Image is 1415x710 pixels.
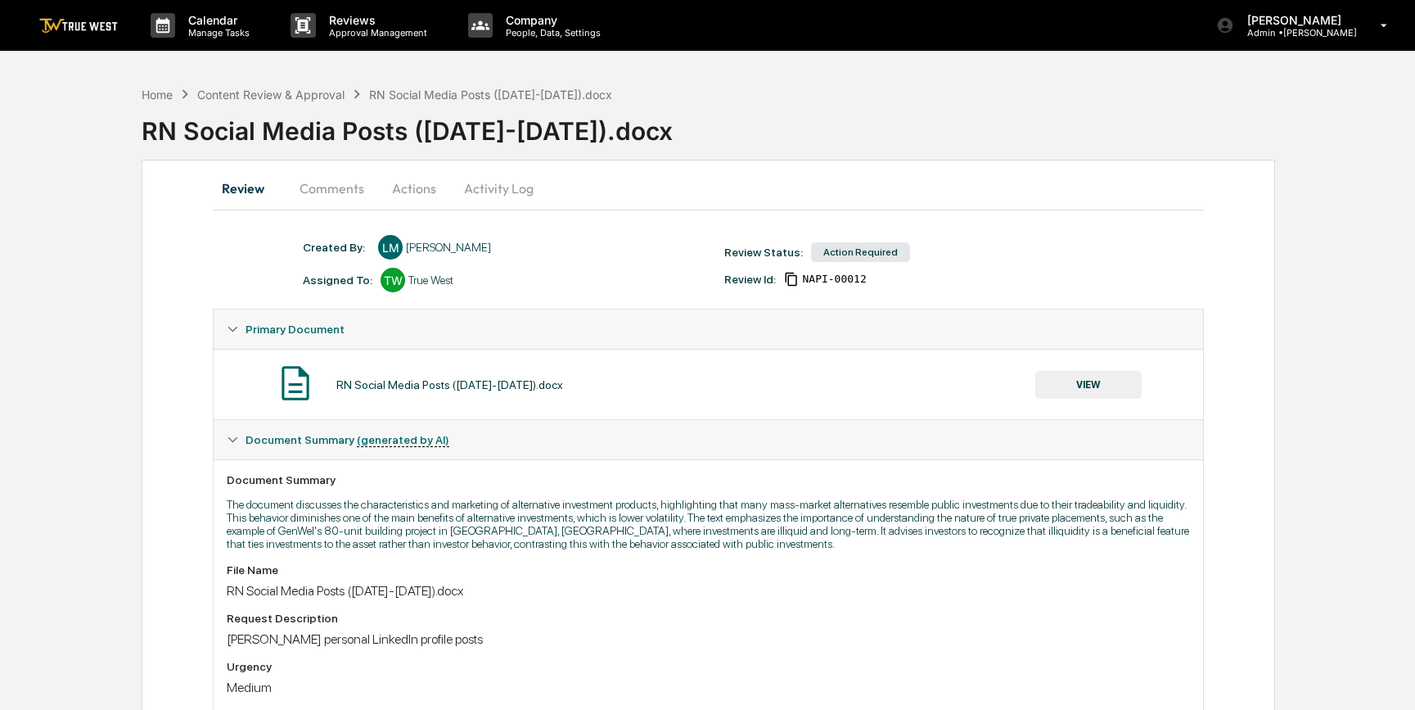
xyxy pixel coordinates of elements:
[213,169,286,208] button: Review
[175,27,258,38] p: Manage Tasks
[214,420,1202,459] div: Document Summary (generated by AI)
[246,323,345,336] span: Primary Document
[1234,13,1357,27] p: [PERSON_NAME]
[303,241,370,254] div: Created By: ‎ ‎
[227,498,1189,550] p: The document discusses the characteristics and marketing of alternative investment products, high...
[724,273,776,286] div: Review Id:
[142,88,173,102] div: Home
[175,13,258,27] p: Calendar
[142,103,1415,146] div: RN Social Media Posts ([DATE]-[DATE]).docx
[1035,371,1142,399] button: VIEW
[408,274,453,287] div: True West
[227,473,1189,486] div: Document Summary
[197,88,345,102] div: Content Review & Approval
[227,583,1189,599] div: RN Social Media Posts ([DATE]-[DATE]).docx
[1234,27,1357,38] p: Admin • [PERSON_NAME]
[724,246,803,259] div: Review Status:
[369,88,612,102] div: RN Social Media Posts ([DATE]-[DATE]).docx
[336,378,563,391] div: RN Social Media Posts ([DATE]-[DATE]).docx
[316,13,435,27] p: Reviews
[227,612,1189,625] div: Request Description
[303,274,372,287] div: Assigned To:
[286,169,377,208] button: Comments
[406,241,491,254] div: [PERSON_NAME]
[39,18,118,34] img: logo
[275,363,316,404] img: Document Icon
[1363,656,1407,700] iframe: Open customer support
[227,631,1189,647] div: [PERSON_NAME] personal LinkedIn profile posts
[811,242,910,262] div: Action Required
[493,27,609,38] p: People, Data, Settings
[378,235,403,260] div: LM
[381,268,405,292] div: TW
[227,680,1189,695] div: Medium
[246,433,449,446] span: Document Summary
[357,433,449,447] u: (generated by AI)
[493,13,609,27] p: Company
[227,660,1189,673] div: Urgency
[227,563,1189,577] div: File Name
[214,349,1202,419] div: Primary Document
[451,169,547,208] button: Activity Log
[213,169,1203,208] div: secondary tabs example
[316,27,435,38] p: Approval Management
[214,310,1202,349] div: Primary Document
[802,273,866,286] span: a427547d-29a0-46d8-aeae-458d5588fc77
[377,169,451,208] button: Actions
